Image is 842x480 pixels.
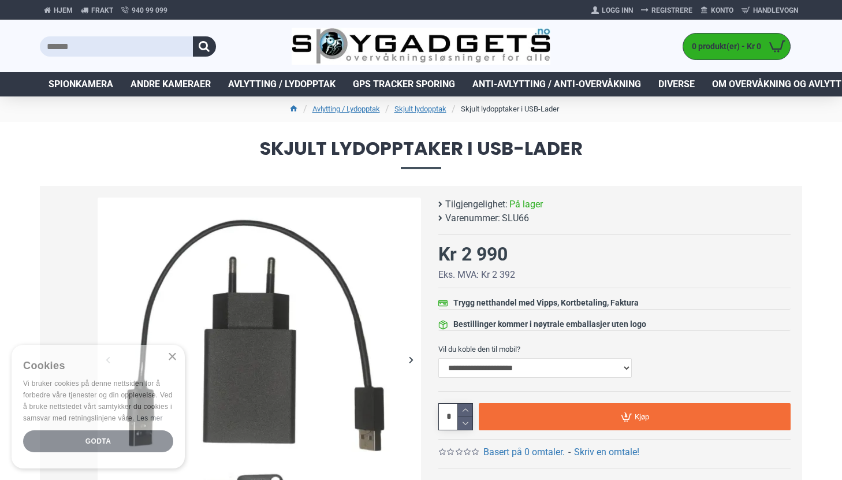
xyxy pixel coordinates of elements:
[453,297,639,309] div: Trygg netthandel med Vipps, Kortbetaling, Faktura
[438,240,508,268] div: Kr 2 990
[464,72,650,96] a: Anti-avlytting / Anti-overvåkning
[353,77,455,91] span: GPS Tracker Sporing
[445,198,508,211] b: Tilgjengelighet:
[696,1,737,20] a: Konto
[438,340,791,358] label: Vil du koble den til mobil?
[54,5,73,16] span: Hjem
[658,77,695,91] span: Diverse
[683,34,790,59] a: 0 produkt(er) - Kr 0
[292,28,551,65] img: SpyGadgets.no
[509,198,543,211] span: På lager
[568,446,571,457] b: -
[228,77,336,91] span: Avlytting / Lydopptak
[753,5,798,16] span: Handlevogn
[344,72,464,96] a: GPS Tracker Sporing
[91,5,113,16] span: Frakt
[167,353,176,362] div: Close
[23,379,173,422] span: Vi bruker cookies på denne nettsiden for å forbedre våre tjenester og din opplevelse. Ved å bruke...
[711,5,733,16] span: Konto
[635,413,649,421] span: Kjøp
[23,430,173,452] div: Godta
[587,1,637,20] a: Logg Inn
[23,354,166,378] div: Cookies
[401,349,421,370] div: Next slide
[683,40,764,53] span: 0 produkt(er) - Kr 0
[131,77,211,91] span: Andre kameraer
[602,5,633,16] span: Logg Inn
[136,414,162,422] a: Les mer, opens a new window
[574,445,639,459] a: Skriv en omtale!
[312,103,380,115] a: Avlytting / Lydopptak
[394,103,446,115] a: Skjult lydopptak
[132,5,167,16] span: 940 99 099
[453,318,646,330] div: Bestillinger kommer i nøytrale emballasjer uten logo
[122,72,219,96] a: Andre kameraer
[219,72,344,96] a: Avlytting / Lydopptak
[502,211,529,225] span: SLU66
[650,72,703,96] a: Diverse
[445,211,500,225] b: Varenummer:
[651,5,692,16] span: Registrere
[472,77,641,91] span: Anti-avlytting / Anti-overvåkning
[483,445,565,459] a: Basert på 0 omtaler.
[40,139,802,169] span: Skjult lydopptaker i USB-Lader
[637,1,696,20] a: Registrere
[40,72,122,96] a: Spionkamera
[737,1,802,20] a: Handlevogn
[49,77,113,91] span: Spionkamera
